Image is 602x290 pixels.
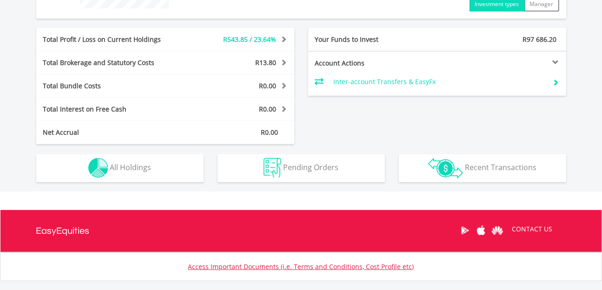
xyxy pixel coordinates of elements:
[36,35,187,44] div: Total Profit / Loss on Current Holdings
[110,162,152,172] span: All Holdings
[523,35,557,44] span: R97 686.20
[36,210,90,252] a: EasyEquities
[333,75,546,89] td: Inter-account Transfers & EasyFx
[88,158,108,178] img: holdings-wht.png
[36,128,187,137] div: Net Accrual
[308,59,437,68] div: Account Actions
[261,128,278,137] span: R0.00
[36,58,187,67] div: Total Brokerage and Statutory Costs
[224,35,277,44] span: R543.85 / 23.64%
[259,81,277,90] span: R0.00
[399,154,566,182] button: Recent Transactions
[259,105,277,113] span: R0.00
[36,81,187,91] div: Total Bundle Costs
[36,105,187,114] div: Total Interest on Free Cash
[473,216,490,245] a: Apple
[36,154,204,182] button: All Holdings
[428,158,463,178] img: transactions-zar-wht.png
[264,158,281,178] img: pending_instructions-wht.png
[457,216,473,245] a: Google Play
[256,58,277,67] span: R13.80
[188,262,414,271] a: Access Important Documents (i.e. Terms and Conditions, Cost Profile etc)
[465,162,536,172] span: Recent Transactions
[308,35,437,44] div: Your Funds to Invest
[490,216,506,245] a: Huawei
[283,162,338,172] span: Pending Orders
[218,154,385,182] button: Pending Orders
[506,216,559,242] a: CONTACT US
